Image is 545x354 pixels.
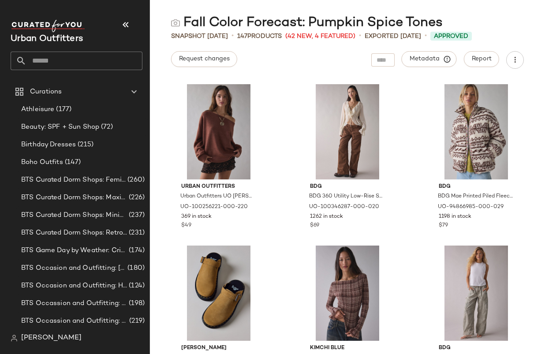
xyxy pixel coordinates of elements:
[181,344,256,352] span: [PERSON_NAME]
[432,84,521,179] img: 94866985_029_b
[126,263,145,273] span: (180)
[30,87,62,97] span: Curations
[402,51,457,67] button: Metadata
[310,183,385,191] span: BDG
[310,344,385,352] span: Kimchi Blue
[21,140,76,150] span: Birthday Dresses
[171,14,443,32] div: Fall Color Forecast: Pumpkin Spice Tones
[21,263,126,273] span: BTS Occasion and Outfitting: [PERSON_NAME] to Party
[285,32,355,41] span: (42 New, 4 Featured)
[425,31,427,41] span: •
[439,222,448,230] span: $79
[127,316,145,326] span: (219)
[434,32,468,41] span: Approved
[21,246,127,256] span: BTS Game Day by Weather: Crisp & Cozy
[438,203,504,211] span: UO-94866985-000-029
[181,213,212,221] span: 369 in stock
[21,333,82,343] span: [PERSON_NAME]
[21,193,127,203] span: BTS Curated Dorm Shops: Maximalist
[237,33,247,40] span: 147
[21,122,99,132] span: Beauty: SPF + Sun Shop
[179,56,230,63] span: Request changes
[310,213,343,221] span: 1262 in stock
[11,335,18,342] img: svg%3e
[303,84,392,179] img: 100346287_020_b
[21,175,126,185] span: BTS Curated Dorm Shops: Feminine
[171,51,237,67] button: Request changes
[439,344,514,352] span: BDG
[180,193,255,201] span: Urban Outfitters UO [PERSON_NAME] Oversized Off-The-Shoulder Sweater in Dark Brown, Women's at Ur...
[21,228,127,238] span: BTS Curated Dorm Shops: Retro+ Boho
[309,193,384,201] span: BDG 360 Utility Low-Rise Straight Leg Pant in Brown, Women's at Urban Outfitters
[464,51,499,67] button: Report
[365,32,421,41] p: Exported [DATE]
[310,222,319,230] span: $69
[127,298,145,309] span: (198)
[127,281,145,291] span: (124)
[174,84,263,179] img: 100256221_220_b
[11,20,86,32] img: cfy_white_logo.C9jOOHJF.svg
[359,31,361,41] span: •
[171,32,228,41] span: Snapshot [DATE]
[171,19,180,27] img: svg%3e
[21,104,54,115] span: Athleisure
[231,31,234,41] span: •
[11,34,83,44] span: Current Company Name
[439,213,471,221] span: 1198 in stock
[127,246,145,256] span: (174)
[21,210,127,220] span: BTS Curated Dorm Shops: Minimalist
[439,183,514,191] span: BDG
[174,246,263,341] img: 99843419_224_b
[303,246,392,341] img: 102801065_020_b
[21,316,127,326] span: BTS Occassion and Outfitting: First Day Fits
[54,104,71,115] span: (177)
[309,203,379,211] span: UO-100346287-000-020
[471,56,492,63] span: Report
[21,281,127,291] span: BTS Occasion and Outfitting: Homecoming Dresses
[63,157,81,168] span: (147)
[127,228,145,238] span: (231)
[127,193,145,203] span: (226)
[438,193,513,201] span: BDG Mae Printed Piled Fleece Zip-Up Jacket in Nordic Geo, Women's at Urban Outfitters
[99,122,113,132] span: (72)
[409,55,449,63] span: Metadata
[21,298,127,309] span: BTS Occassion and Outfitting: Campus Lounge
[237,32,282,41] div: Products
[76,140,93,150] span: (215)
[127,210,145,220] span: (237)
[180,203,248,211] span: UO-100256221-000-220
[432,246,521,341] img: 100340678_015_b
[21,157,63,168] span: Boho Outfits
[126,175,145,185] span: (260)
[181,222,191,230] span: $49
[181,183,256,191] span: Urban Outfitters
